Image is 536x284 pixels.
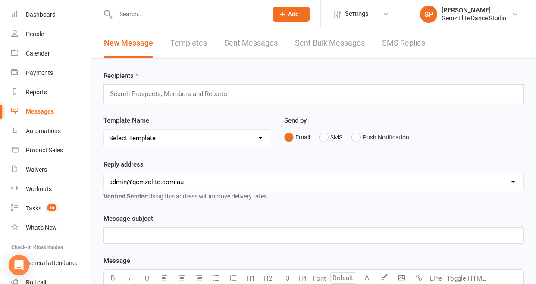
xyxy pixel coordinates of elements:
input: Search... [113,8,262,20]
a: What's New [11,218,91,238]
a: Waivers [11,160,91,179]
a: Sent Bulk Messages [295,28,365,58]
label: Message [103,256,130,266]
label: Message subject [103,213,153,224]
a: Messages [11,102,91,121]
div: [PERSON_NAME] [442,6,506,14]
a: New Message [104,28,153,58]
span: U [145,275,149,282]
span: 16 [47,204,56,211]
div: Dashboard [26,11,56,18]
label: Template Name [103,115,149,126]
a: Product Sales [11,141,91,160]
div: Open Intercom Messenger [9,255,29,275]
span: Add [288,11,299,18]
a: Calendar [11,44,91,63]
div: People [26,31,44,37]
div: Automations [26,127,61,134]
label: Reply address [103,159,144,170]
div: Calendar [26,50,50,57]
a: SMS Replies [382,28,425,58]
span: Settings [345,4,369,24]
div: General attendance [26,259,78,266]
a: Dashboard [11,5,91,25]
a: Templates [170,28,207,58]
strong: Verified Sender: [103,193,148,200]
div: Messages [26,108,54,115]
span: Using this address will improve delivery rates. [103,193,269,200]
div: Workouts [26,185,52,192]
a: Workouts [11,179,91,199]
div: What's New [26,224,57,231]
a: Reports [11,83,91,102]
div: SP [420,6,437,23]
div: Product Sales [26,147,63,154]
label: Recipients [103,71,138,81]
input: Default [330,272,356,284]
div: Gemz Elite Dance Studio [442,14,506,22]
label: Send by [284,115,307,126]
a: Automations [11,121,91,141]
button: Email [284,129,310,145]
a: Payments [11,63,91,83]
a: People [11,25,91,44]
div: Payments [26,69,53,76]
div: Reports [26,89,47,96]
input: Search Prospects, Members and Reports [109,88,235,99]
div: Tasks [26,205,41,212]
div: Waivers [26,166,47,173]
a: Tasks 16 [11,199,91,218]
button: SMS [319,129,342,145]
a: General attendance kiosk mode [11,253,91,273]
a: Sent Messages [224,28,278,58]
button: Push Notification [351,129,409,145]
button: Add [273,7,310,22]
